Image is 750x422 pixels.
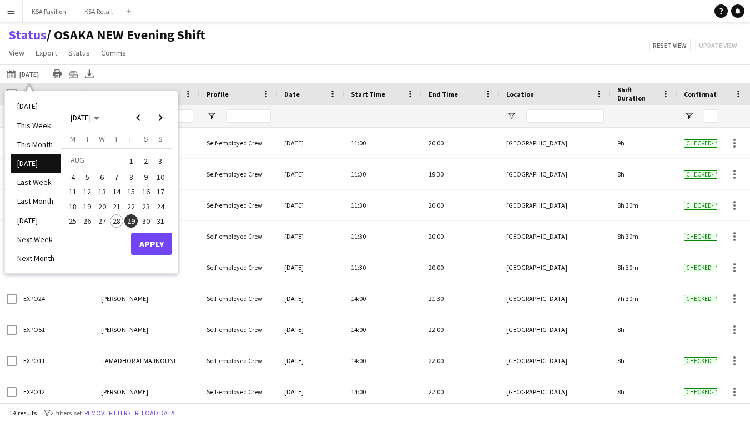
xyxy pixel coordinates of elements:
[344,252,422,283] div: 11:30
[80,199,94,214] button: 19-08-2025
[684,357,721,365] span: Checked-in
[11,249,61,268] li: Next Month
[99,134,105,144] span: W
[153,199,168,214] button: 24-08-2025
[200,314,278,345] div: Self-employed Crew
[611,345,677,376] div: 8h
[11,154,61,173] li: [DATE]
[124,214,138,228] button: 29-08-2025
[344,128,422,158] div: 11:00
[95,170,109,184] button: 06-08-2025
[17,376,94,407] div: EXPO12
[139,200,153,213] span: 23
[500,221,611,252] div: [GEOGRAPHIC_DATA]
[110,200,123,213] span: 21
[114,134,118,144] span: T
[500,314,611,345] div: [GEOGRAPHIC_DATA]
[500,345,611,376] div: [GEOGRAPHIC_DATA]
[144,134,148,144] span: S
[11,173,61,192] li: Last Week
[139,170,153,184] span: 9
[124,170,138,184] span: 8
[611,376,677,407] div: 8h
[207,111,217,121] button: Open Filter Menu
[81,185,94,199] span: 12
[11,97,61,115] li: [DATE]
[129,134,133,144] span: F
[95,214,109,228] span: 27
[66,214,79,228] span: 25
[4,67,41,81] button: [DATE]
[611,314,677,345] div: 8h
[506,90,534,98] span: Location
[200,190,278,220] div: Self-employed Crew
[9,27,47,43] a: Status
[51,409,82,417] span: 2 filters set
[11,116,61,135] li: This Week
[617,86,657,102] span: Shift Duration
[611,190,677,220] div: 8h 30m
[154,185,167,199] span: 17
[101,48,126,58] span: Comms
[422,376,500,407] div: 22:00
[611,283,677,314] div: 7h 30m
[80,170,94,184] button: 05-08-2025
[66,214,80,228] button: 25-08-2025
[83,67,96,81] app-action-btn: Export XLSX
[17,314,94,345] div: EXPO51
[526,109,604,123] input: Location Filter Input
[500,252,611,283] div: [GEOGRAPHIC_DATA]
[4,46,29,60] a: View
[429,90,458,98] span: End Time
[80,184,94,199] button: 12-08-2025
[139,153,153,169] span: 2
[124,185,138,199] span: 15
[138,153,153,170] button: 02-08-2025
[124,200,138,213] span: 22
[684,233,721,241] span: Checked-in
[66,170,79,184] span: 4
[101,294,148,303] span: [PERSON_NAME]
[200,283,278,314] div: Self-employed Crew
[11,230,61,249] li: Next Week
[611,159,677,189] div: 8h
[85,134,89,144] span: T
[684,388,721,396] span: Checked-in
[66,170,80,184] button: 04-08-2025
[153,184,168,199] button: 17-08-2025
[684,90,749,98] span: Confirmation Status
[82,407,133,419] button: Remove filters
[11,192,61,210] li: Last Month
[154,200,167,213] span: 24
[81,170,94,184] span: 5
[138,214,153,228] button: 30-08-2025
[684,264,721,272] span: Checked-in
[17,283,94,314] div: EXPO24
[138,170,153,184] button: 09-08-2025
[36,48,57,58] span: Export
[9,48,24,58] span: View
[154,170,167,184] span: 10
[66,200,79,213] span: 18
[278,190,344,220] div: [DATE]
[200,159,278,189] div: Self-employed Crew
[649,39,691,52] button: Reset view
[95,199,109,214] button: 20-08-2025
[226,109,271,123] input: Profile Filter Input
[422,128,500,158] div: 20:00
[500,283,611,314] div: [GEOGRAPHIC_DATA]
[101,356,175,365] span: TAMADHOR ALMAJNOUNI
[153,170,168,184] button: 10-08-2025
[124,153,138,169] span: 1
[611,252,677,283] div: 8h 30m
[422,190,500,220] div: 20:00
[95,184,109,199] button: 13-08-2025
[278,283,344,314] div: [DATE]
[133,407,177,419] button: Reload data
[70,134,75,144] span: M
[344,283,422,314] div: 14:00
[278,221,344,252] div: [DATE]
[422,252,500,283] div: 20:00
[124,153,138,170] button: 01-08-2025
[278,345,344,376] div: [DATE]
